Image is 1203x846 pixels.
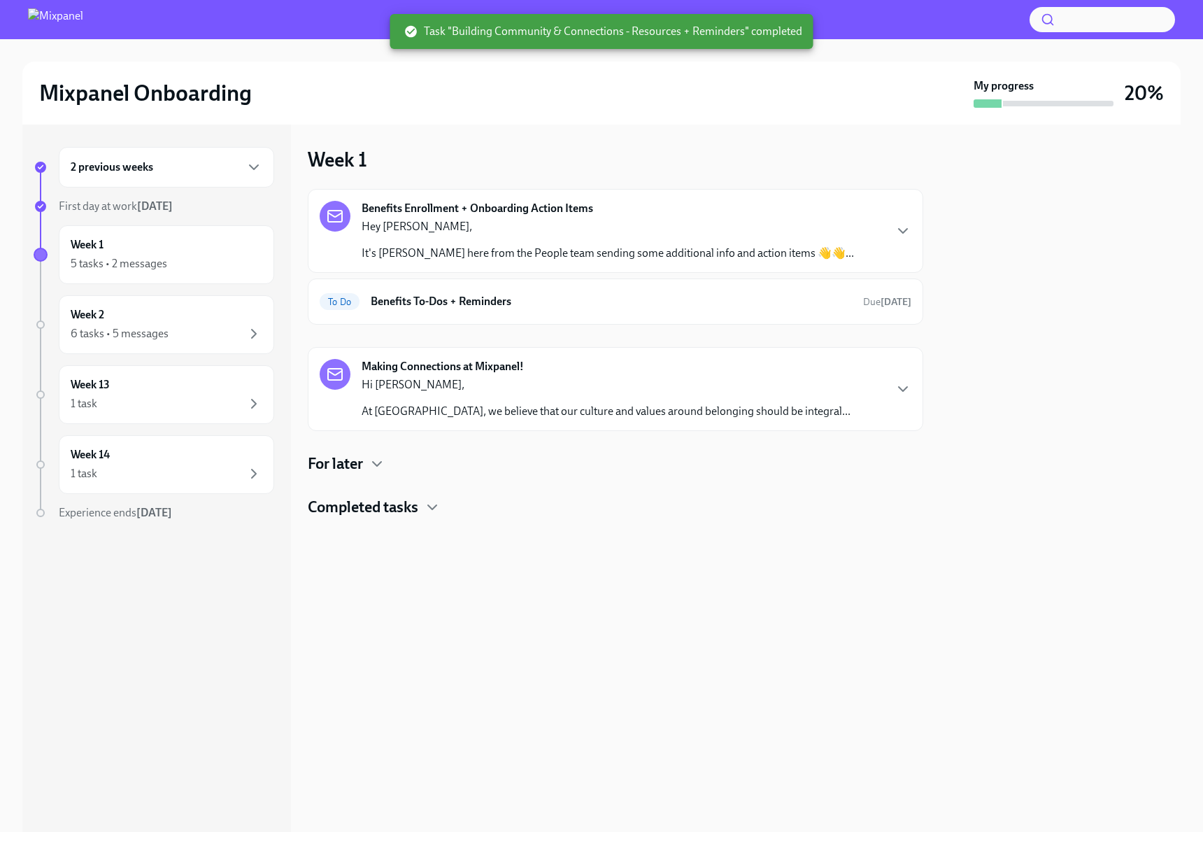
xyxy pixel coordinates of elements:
a: Week 15 tasks • 2 messages [34,225,274,284]
p: Hi [PERSON_NAME], [362,377,850,393]
p: It's [PERSON_NAME] here from the People team sending some additional info and action items 👋👋... [362,246,854,261]
span: To Do [320,297,360,307]
strong: [DATE] [137,199,173,213]
h6: Benefits To-Dos + Reminders [371,294,852,309]
h6: Week 13 [71,377,110,393]
span: Due [863,296,911,308]
span: First day at work [59,199,173,213]
a: To DoBenefits To-Dos + RemindersDue[DATE] [320,290,911,313]
a: Week 141 task [34,435,274,494]
div: 2 previous weeks [59,147,274,188]
div: Completed tasks [308,497,923,518]
h3: Week 1 [308,147,367,172]
h4: For later [308,453,363,474]
p: At [GEOGRAPHIC_DATA], we believe that our culture and values around belonging should be integral... [362,404,850,419]
h6: 2 previous weeks [71,160,153,175]
div: 1 task [71,466,97,481]
span: Task "Building Community & Connections - Resources + Reminders" completed [404,24,802,39]
div: 6 tasks • 5 messages [71,326,169,341]
div: 5 tasks • 2 messages [71,256,167,272]
h6: Week 2 [71,307,104,323]
strong: [DATE] [136,506,172,519]
a: Week 131 task [34,365,274,424]
strong: Making Connections at Mixpanel! [362,359,524,374]
img: Mixpanel [28,8,83,31]
strong: Benefits Enrollment + Onboarding Action Items [362,201,593,216]
p: Hey [PERSON_NAME], [362,219,854,234]
h4: Completed tasks [308,497,418,518]
div: For later [308,453,923,474]
h3: 20% [1125,80,1164,106]
a: Week 26 tasks • 5 messages [34,295,274,354]
h6: Week 14 [71,447,110,463]
div: 1 task [71,396,97,411]
strong: My progress [974,78,1034,94]
span: Experience ends [59,506,172,519]
h6: Week 1 [71,237,104,253]
h2: Mixpanel Onboarding [39,79,252,107]
a: First day at work[DATE] [34,199,274,214]
strong: [DATE] [881,296,911,308]
span: October 11th, 2025 16:00 [863,295,911,309]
